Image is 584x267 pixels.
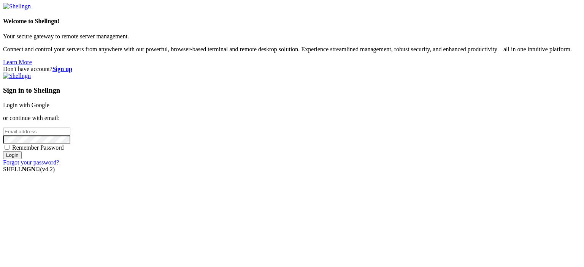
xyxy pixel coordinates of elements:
span: SHELL © [3,166,55,172]
div: Don't have account? [3,66,581,73]
b: NGN [22,166,36,172]
input: Email address [3,128,70,136]
a: Learn More [3,59,32,65]
a: Forgot your password? [3,159,59,166]
h4: Welcome to Shellngn! [3,18,581,25]
span: Remember Password [12,144,64,151]
img: Shellngn [3,73,31,79]
h3: Sign in to Shellngn [3,86,581,95]
input: Login [3,151,22,159]
p: Your secure gateway to remote server management. [3,33,581,40]
p: or continue with email: [3,115,581,122]
span: 4.2.0 [40,166,55,172]
img: Shellngn [3,3,31,10]
a: Login with Google [3,102,49,108]
a: Sign up [52,66,72,72]
input: Remember Password [5,145,10,150]
p: Connect and control your servers from anywhere with our powerful, browser-based terminal and remo... [3,46,581,53]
